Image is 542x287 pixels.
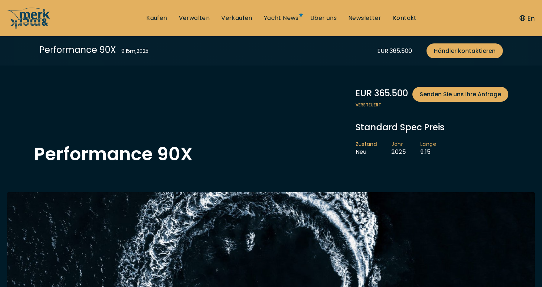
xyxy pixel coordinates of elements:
span: Zustand [356,141,377,148]
span: Senden Sie uns Ihre Anfrage [420,90,501,99]
a: Verwalten [179,14,210,22]
div: EUR 365.500 [356,87,508,102]
span: Jahr [391,141,406,148]
li: 9.15 [420,141,451,156]
a: Kaufen [146,14,167,22]
div: EUR 365.500 [377,46,412,55]
span: Händler kontaktieren [434,46,496,55]
a: Newsletter [348,14,381,22]
a: Verkaufen [221,14,252,22]
a: Händler kontaktieren [427,43,503,58]
li: 2025 [391,141,420,156]
button: En [520,13,535,23]
a: Yacht News [264,14,299,22]
span: Standard Spec Preis [356,121,445,133]
span: Länge [420,141,436,148]
div: Performance 90X [39,43,116,56]
a: Kontakt [393,14,417,22]
a: Über uns [310,14,337,22]
h1: Performance 90X [34,145,193,163]
li: Neu [356,141,392,156]
span: Versteuert [356,102,508,108]
div: 9.15 m , 2025 [121,47,148,55]
a: Senden Sie uns Ihre Anfrage [412,87,508,102]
